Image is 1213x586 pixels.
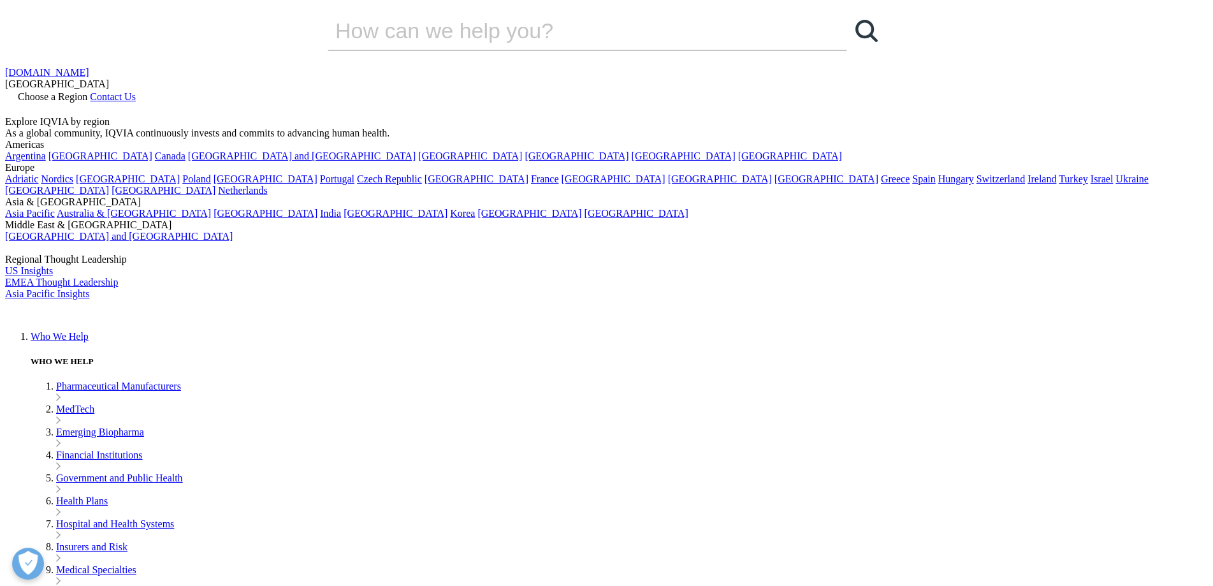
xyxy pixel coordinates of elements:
[531,173,559,184] a: France
[5,78,1208,90] div: [GEOGRAPHIC_DATA]
[1115,173,1149,184] a: Ukraine
[41,173,73,184] a: Nordics
[5,277,118,288] a: EMEA Thought Leadership
[912,173,935,184] a: Spain
[5,300,107,318] img: IQVIA Healthcare Information Technology and Pharma Clinical Research Company
[938,173,974,184] a: Hungary
[1028,173,1056,184] a: Ireland
[855,20,878,42] svg: Search
[344,208,447,219] a: [GEOGRAPHIC_DATA]
[357,173,422,184] a: Czech Republic
[5,173,38,184] a: Adriatic
[12,548,44,580] button: Open Preferences
[585,208,688,219] a: [GEOGRAPHIC_DATA]
[5,116,1208,128] div: Explore IQVIA by region
[56,518,174,529] a: Hospital and Health Systems
[188,150,416,161] a: [GEOGRAPHIC_DATA] and [GEOGRAPHIC_DATA]
[5,67,89,78] a: [DOMAIN_NAME]
[977,173,1025,184] a: Switzerland
[218,185,267,196] a: Netherlands
[31,356,1208,367] h5: WHO WE HELP
[5,288,89,299] a: Asia Pacific Insights
[56,564,136,575] a: Medical Specialties
[5,150,46,161] a: Argentina
[5,231,233,242] a: [GEOGRAPHIC_DATA] and [GEOGRAPHIC_DATA]
[56,472,183,483] a: Government and Public Health
[5,185,109,196] a: [GEOGRAPHIC_DATA]
[774,173,878,184] a: [GEOGRAPHIC_DATA]
[5,208,55,219] a: Asia Pacific
[1059,173,1088,184] a: Turkey
[738,150,842,161] a: [GEOGRAPHIC_DATA]
[632,150,736,161] a: [GEOGRAPHIC_DATA]
[112,185,215,196] a: [GEOGRAPHIC_DATA]
[57,208,211,219] a: Australia & [GEOGRAPHIC_DATA]
[847,11,885,50] a: Search
[668,173,772,184] a: [GEOGRAPHIC_DATA]
[418,150,522,161] a: [GEOGRAPHIC_DATA]
[5,254,1208,265] div: Regional Thought Leadership
[56,450,143,460] a: Financial Institutions
[525,150,628,161] a: [GEOGRAPHIC_DATA]
[56,495,108,506] a: Health Plans
[320,208,341,219] a: India
[214,173,317,184] a: [GEOGRAPHIC_DATA]
[425,173,528,184] a: [GEOGRAPHIC_DATA]
[320,173,354,184] a: Portugal
[214,208,317,219] a: [GEOGRAPHIC_DATA]
[56,381,181,392] a: Pharmaceutical Manufacturers
[31,331,89,342] a: Who We Help
[56,404,94,414] a: MedTech
[48,150,152,161] a: [GEOGRAPHIC_DATA]
[56,427,144,437] a: Emerging Biopharma
[5,196,1208,208] div: Asia & [GEOGRAPHIC_DATA]
[18,91,87,102] span: Choose a Region
[5,162,1208,173] div: Europe
[90,91,136,102] a: Contact Us
[155,150,185,161] a: Canada
[477,208,581,219] a: [GEOGRAPHIC_DATA]
[56,541,127,552] a: Insurers and Risk
[76,173,180,184] a: [GEOGRAPHIC_DATA]
[5,128,1208,139] div: As a global community, IQVIA continuously invests and commits to advancing human health.
[5,265,53,276] a: US Insights
[5,219,1208,231] div: Middle East & [GEOGRAPHIC_DATA]
[881,173,910,184] a: Greece
[450,208,475,219] a: Korea
[182,173,210,184] a: Poland
[5,139,1208,150] div: Americas
[562,173,665,184] a: [GEOGRAPHIC_DATA]
[328,11,811,50] input: Search
[1091,173,1114,184] a: Israel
